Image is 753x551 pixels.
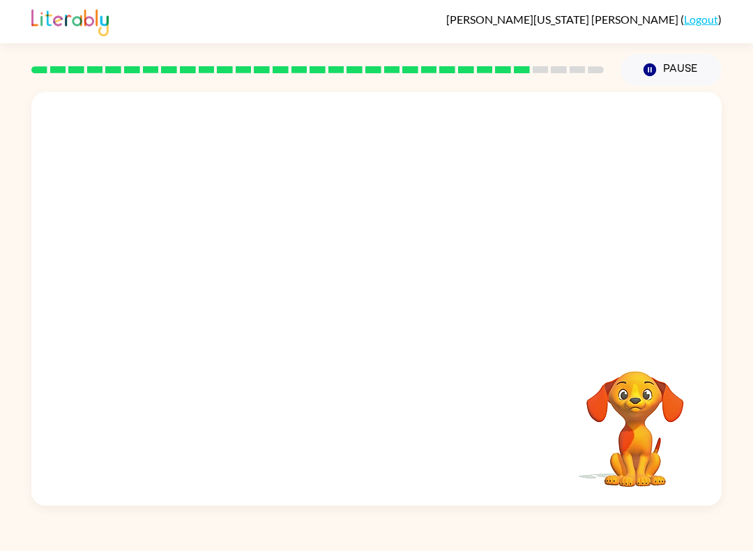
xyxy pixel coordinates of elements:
button: Pause [621,54,722,86]
a: Logout [684,13,718,26]
span: [PERSON_NAME][US_STATE] [PERSON_NAME] [446,13,680,26]
img: Literably [31,6,109,36]
video: Your browser must support playing .mp4 files to use Literably. Please try using another browser. [565,349,705,489]
div: ( ) [446,13,722,26]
